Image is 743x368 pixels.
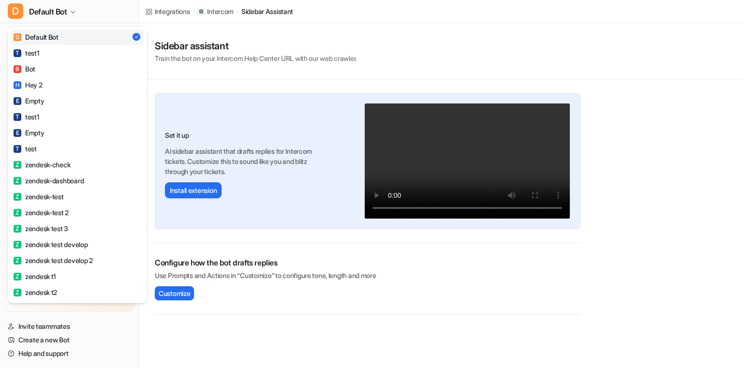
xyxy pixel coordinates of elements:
div: zendesk-test [14,191,64,202]
div: zendesk t2 [14,287,57,297]
span: Z [14,241,21,249]
div: test1 [14,112,39,122]
span: T [14,145,21,153]
span: Default Bot [29,5,67,18]
span: H [14,81,21,89]
div: Hey 2 [14,80,43,90]
span: Z [14,225,21,233]
span: E [14,129,21,137]
div: DDefault Bot [8,27,147,303]
span: D [8,3,23,19]
div: zendesk test develop 2 [14,255,93,265]
div: Empty [14,128,45,138]
div: zendesk-check [14,160,70,170]
div: Default Bot [14,32,59,42]
span: T [14,49,21,57]
div: zendesk-dashboard [14,176,84,186]
span: Z [14,193,21,201]
span: Z [14,289,21,296]
span: B [14,65,21,73]
div: zendesk test develop [14,239,88,250]
span: Z [14,177,21,185]
div: zendesk-test 2 [14,207,69,218]
div: test [14,144,37,154]
div: zendesk t1 [14,271,56,281]
span: Z [14,161,21,169]
div: test1 [14,48,39,58]
span: Z [14,209,21,217]
span: D [14,33,21,41]
div: zendesk test 3 [14,223,68,234]
span: Z [14,273,21,280]
span: T [14,113,21,121]
span: E [14,97,21,105]
span: Z [14,257,21,265]
div: Empty [14,96,45,106]
div: Bot [14,64,35,74]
